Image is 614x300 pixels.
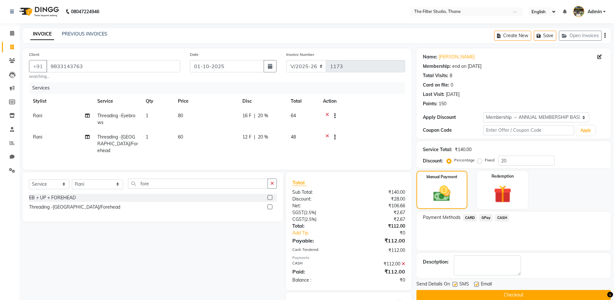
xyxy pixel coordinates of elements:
span: Send Details On [416,281,450,289]
span: CARD [463,214,477,222]
div: ₹2.67 [349,216,410,223]
span: GPay [479,214,492,222]
div: Total Visits: [423,72,448,79]
span: 64 [291,113,296,119]
div: Coupon Code [423,127,483,134]
span: Email [481,281,492,289]
div: ₹112.00 [349,237,410,244]
b: 08047224946 [71,3,99,21]
div: Threading -[GEOGRAPHIC_DATA]/Forehead [29,204,120,211]
img: _gift.svg [488,183,517,205]
small: searching... [29,74,180,79]
div: ₹112.00 [349,268,410,275]
span: Admin [588,8,602,15]
div: Net: [288,202,349,209]
div: CASH [288,261,349,267]
a: [PERSON_NAME] [439,54,475,60]
span: Total [292,179,307,186]
span: SGST [292,210,304,215]
div: Balance : [288,277,349,284]
div: Service Total: [423,146,452,153]
span: 48 [291,134,296,140]
div: Card on file: [423,82,449,88]
div: Apply Discount [423,114,483,121]
div: [DATE] [446,91,460,98]
span: 60 [178,134,183,140]
span: 20 % [258,134,268,140]
th: Qty [142,94,174,109]
span: | [254,112,255,119]
div: Cash Tendered: [288,247,349,254]
span: 20 % [258,112,268,119]
label: Manual Payment [426,174,457,180]
th: Total [287,94,319,109]
a: PREVIOUS INVOICES [62,31,107,37]
span: CASH [495,214,509,222]
label: Client [29,52,39,57]
span: Rani [33,134,42,140]
div: Discount: [288,196,349,202]
div: ₹112.00 [349,223,410,230]
a: INVOICE [30,28,54,40]
div: Services [30,82,410,94]
button: Checkout [416,290,611,300]
img: _cash.svg [428,184,456,203]
th: Action [319,94,405,109]
span: 1 [146,113,148,119]
label: Invoice Number [286,52,314,57]
div: Payments [292,255,405,261]
button: Apply [577,126,595,135]
span: 80 [178,113,183,119]
button: +91 [29,60,47,72]
th: Service [93,94,142,109]
div: Paid: [288,268,349,275]
div: 0 [451,82,453,88]
div: ₹140.00 [455,146,472,153]
div: ₹106.66 [349,202,410,209]
div: 8 [450,72,452,79]
a: Add Tip [288,230,359,236]
span: Threading -Eyebrows [97,113,135,125]
button: Open Invoices [559,31,602,41]
img: Admin [573,6,584,17]
span: 12 F [242,134,251,140]
label: Fixed [485,157,494,163]
input: Search or Scan [128,179,268,189]
div: Description: [423,259,449,265]
span: Threading -[GEOGRAPHIC_DATA]/Forehead [97,134,138,153]
div: ₹2.67 [349,209,410,216]
div: Points: [423,100,437,107]
span: CGST [292,216,304,222]
div: ₹0 [349,277,410,284]
div: ₹28.00 [349,196,410,202]
div: Payable: [288,237,349,244]
div: 150 [439,100,446,107]
div: Discount: [423,158,443,164]
label: Redemption [492,173,514,179]
button: Create New [494,31,531,41]
div: ₹0 [359,230,410,236]
th: Stylist [29,94,93,109]
span: 1 [146,134,148,140]
button: Save [534,31,556,41]
span: Payment Methods [423,214,461,221]
label: Percentage [454,157,475,163]
label: Date [190,52,199,57]
div: ₹140.00 [349,189,410,196]
input: Search by Name/Mobile/Email/Code [46,60,180,72]
span: 2.5% [306,217,315,222]
img: logo [16,3,61,21]
span: Rani [33,113,42,119]
span: 2.5% [305,210,315,215]
div: EB + UP + FOREHEAD [29,194,76,201]
div: Total: [288,223,349,230]
span: 16 F [242,112,251,119]
input: Enter Offer / Coupon Code [483,125,574,135]
th: Disc [239,94,287,109]
div: Membership: [423,63,451,70]
div: ₹112.00 [349,247,410,254]
th: Price [174,94,239,109]
div: Name: [423,54,437,60]
div: ( ) [288,209,349,216]
div: Sub Total: [288,189,349,196]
